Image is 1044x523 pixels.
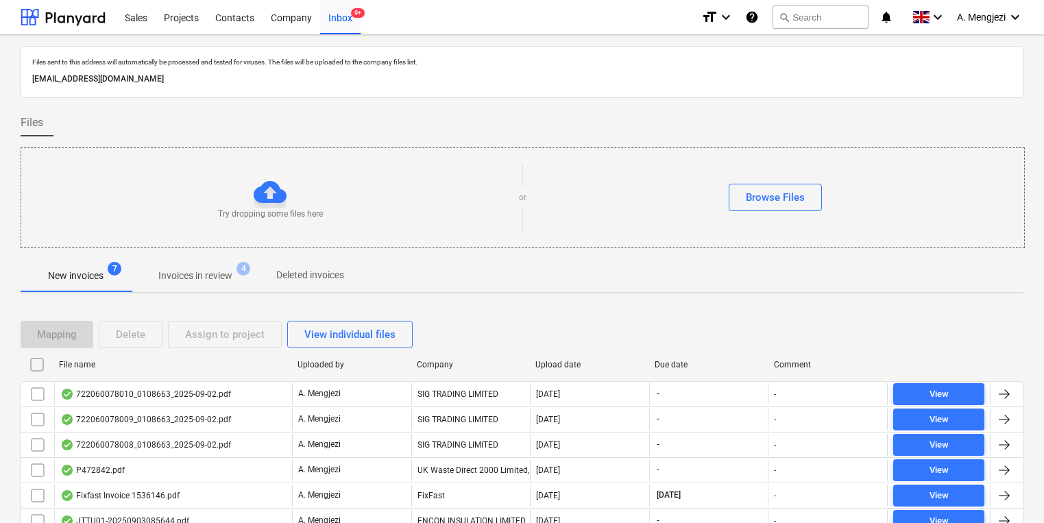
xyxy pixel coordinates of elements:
[298,360,406,369] div: Uploaded by
[236,262,250,276] span: 4
[59,360,287,369] div: File name
[779,12,790,23] span: search
[48,269,104,283] p: New invoices
[411,434,531,456] div: SIG TRADING LIMITED
[655,413,661,425] span: -
[32,58,1012,66] p: Files sent to this address will automatically be processed and tested for viruses. The files will...
[60,439,74,450] div: OCR finished
[298,388,341,400] p: A. Mengjezi
[21,114,43,131] span: Files
[60,439,231,450] div: 722060078008_0108663_2025-09-02.pdf
[218,208,323,220] p: Try dropping some files here
[1007,9,1023,25] i: keyboard_arrow_down
[351,8,365,18] span: 9+
[411,409,531,430] div: SIG TRADING LIMITED
[701,9,718,25] i: format_size
[536,491,560,500] div: [DATE]
[774,389,776,399] div: -
[304,326,396,343] div: View individual files
[774,465,776,475] div: -
[655,439,661,450] span: -
[718,9,734,25] i: keyboard_arrow_down
[60,414,74,425] div: OCR finished
[21,147,1025,248] div: Try dropping some files hereorBrowse Files
[655,360,763,369] div: Due date
[60,490,74,501] div: OCR finished
[773,5,869,29] button: Search
[774,360,882,369] div: Comment
[774,491,776,500] div: -
[655,388,661,400] span: -
[655,489,682,501] span: [DATE]
[879,9,893,25] i: notifications
[32,72,1012,86] p: [EMAIL_ADDRESS][DOMAIN_NAME]
[975,457,1044,523] iframe: Chat Widget
[746,188,805,206] div: Browse Files
[893,409,984,430] button: View
[298,413,341,425] p: A. Mengjezi
[298,489,341,501] p: A. Mengjezi
[893,434,984,456] button: View
[298,439,341,450] p: A. Mengjezi
[60,389,231,400] div: 722060078010_0108663_2025-09-02.pdf
[60,465,74,476] div: OCR finished
[60,490,180,501] div: Fixfast Invoice 1536146.pdf
[745,9,759,25] i: Knowledge base
[930,463,949,478] div: View
[108,262,121,276] span: 7
[930,437,949,453] div: View
[287,321,413,348] button: View individual files
[276,268,344,282] p: Deleted invoices
[60,414,231,425] div: 722060078009_0108663_2025-09-02.pdf
[417,360,525,369] div: Company
[729,184,822,211] button: Browse Files
[893,459,984,481] button: View
[930,488,949,504] div: View
[893,383,984,405] button: View
[519,192,526,204] p: or
[60,465,125,476] div: P472842.pdf
[158,269,232,283] p: Invoices in review
[930,387,949,402] div: View
[957,12,1006,23] span: A. Mengjezi
[930,412,949,428] div: View
[536,440,560,450] div: [DATE]
[536,415,560,424] div: [DATE]
[774,415,776,424] div: -
[411,485,531,507] div: FixFast
[930,9,946,25] i: keyboard_arrow_down
[536,389,560,399] div: [DATE]
[60,389,74,400] div: OCR finished
[535,360,644,369] div: Upload date
[536,465,560,475] div: [DATE]
[655,464,661,476] span: -
[774,440,776,450] div: -
[298,464,341,476] p: A. Mengjezi
[411,383,531,405] div: SIG TRADING LIMITED
[411,459,531,481] div: UK Waste Direct 2000 Limited,
[893,485,984,507] button: View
